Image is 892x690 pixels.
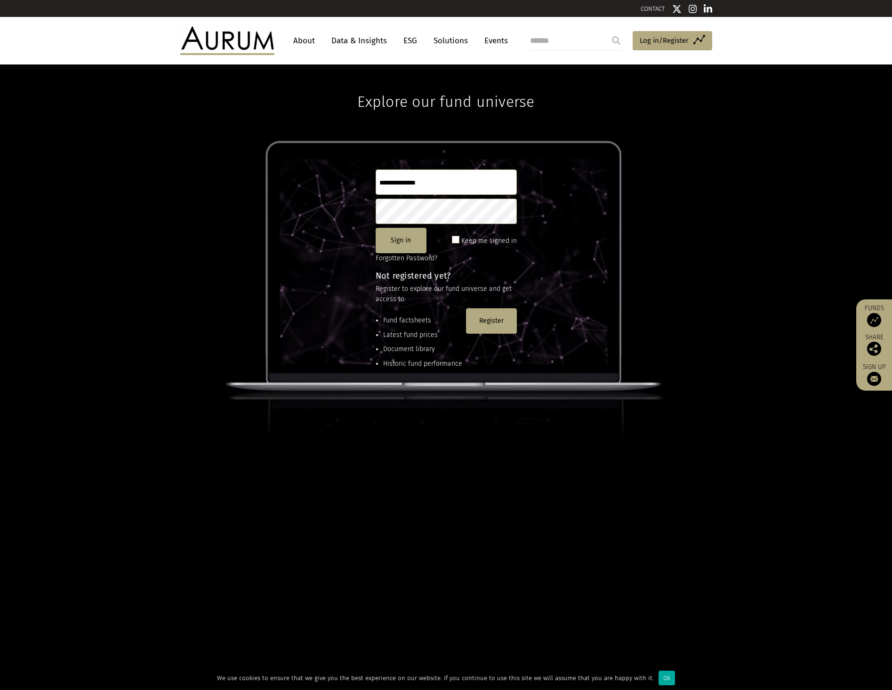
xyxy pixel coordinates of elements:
span: Log in/Register [640,35,689,46]
button: Register [466,308,517,334]
div: Share [861,334,887,356]
a: ESG [399,32,422,49]
button: Sign in [376,228,426,253]
img: Share this post [867,342,881,356]
li: Fund factsheets [383,315,462,326]
a: Events [480,32,508,49]
a: Solutions [429,32,473,49]
h1: Explore our fund universe [357,64,534,111]
li: Latest fund prices [383,330,462,340]
div: Ok [659,671,675,685]
a: Forgotten Password? [376,254,437,262]
img: Access Funds [867,313,881,327]
label: Keep me signed in [461,235,517,247]
img: Instagram icon [689,4,697,14]
h4: Not registered yet? [376,272,517,280]
a: About [289,32,320,49]
a: Log in/Register [633,31,712,51]
a: Sign up [861,363,887,386]
a: Data & Insights [327,32,392,49]
img: Sign up to our newsletter [867,372,881,386]
a: CONTACT [641,5,665,12]
p: Register to explore our fund universe and get access to: [376,284,517,305]
img: Aurum [180,26,274,55]
a: Funds [861,304,887,327]
img: Twitter icon [672,4,682,14]
img: Linkedin icon [704,4,712,14]
input: Submit [607,31,626,50]
li: Historic fund performance [383,359,462,369]
li: Document library [383,344,462,354]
